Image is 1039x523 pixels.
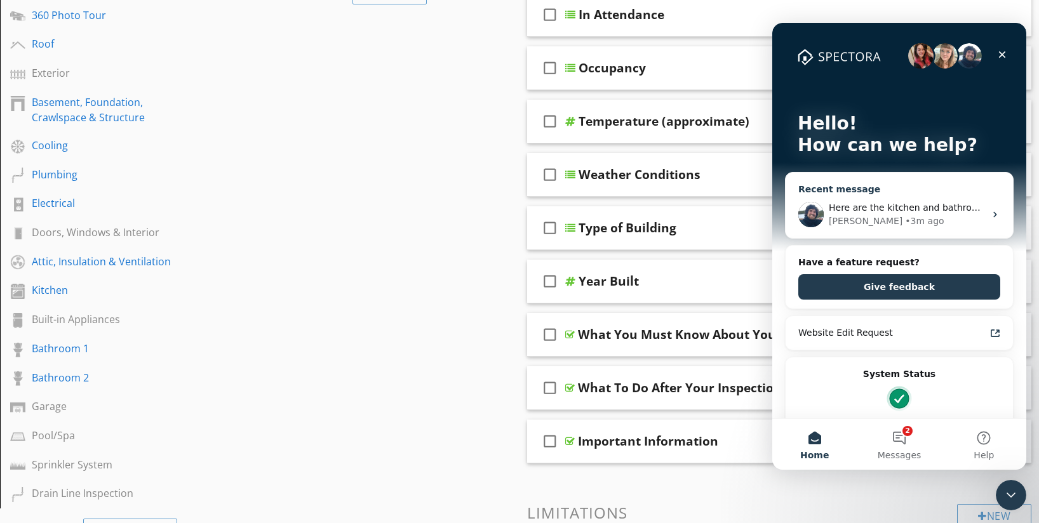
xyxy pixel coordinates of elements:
div: 360 Photo Tour [32,8,199,23]
div: Pool/Spa [32,428,199,443]
i: check_box_outline_blank [540,373,560,403]
div: Cooling [32,138,199,153]
button: Messages [84,396,169,447]
i: check_box_outline_blank [540,159,560,190]
div: Plumbing [32,167,199,182]
div: Bathroom 2 [32,370,199,385]
i: check_box_outline_blank [540,53,560,83]
div: Temperature (approximate) [579,114,749,129]
iframe: Intercom live chat [996,480,1026,510]
div: Kitchen [32,282,199,298]
div: Attic, Insulation & Ventilation [32,254,199,269]
div: • 3m ago [133,192,171,205]
span: Home [28,428,57,437]
div: Weather Conditions [579,167,700,182]
h2: System Status [26,345,228,358]
i: check_box_outline_blank [540,319,560,350]
div: Roof [32,36,199,51]
div: Year Built [579,274,639,289]
div: Garage [32,399,199,414]
div: In Attendance [579,7,664,22]
div: Occupancy [579,60,646,76]
div: [PERSON_NAME] [57,192,130,205]
div: Exterior [32,65,199,81]
div: Doors, Windows & Interior [32,225,199,240]
div: Close [218,20,241,43]
div: Built-in Appliances [32,312,199,327]
div: Website Edit Request [26,303,213,317]
div: Important Information [578,434,718,449]
a: Website Edit Request [18,298,236,322]
div: What You Must Know About Your Inspection [578,327,849,342]
h2: Have a feature request? [26,233,228,246]
div: Bathroom 1 [32,341,199,356]
i: check_box_outline_blank [540,426,560,456]
i: check_box_outline_blank [540,106,560,136]
div: All services are online [26,394,228,407]
div: Type of Building [579,220,676,235]
span: Messages [105,428,149,437]
button: Help [170,396,254,447]
span: Here are the kitchen and bathroom sections: It is looking like your changes are taking affect, bu... [57,180,652,190]
iframe: Intercom live chat [772,23,1026,470]
span: Help [201,428,222,437]
i: check_box_outline_blank [540,213,560,243]
h3: Limitations [527,504,1031,521]
button: Give feedback [26,251,228,277]
i: check_box_outline_blank [540,266,560,296]
div: Sprinkler System [32,457,199,472]
div: Basement, Foundation, Crawlspace & Structure [32,95,199,125]
div: What To Do After Your Inspection [578,380,782,395]
div: Drain Line Inspection [32,486,199,501]
div: Electrical [32,195,199,211]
